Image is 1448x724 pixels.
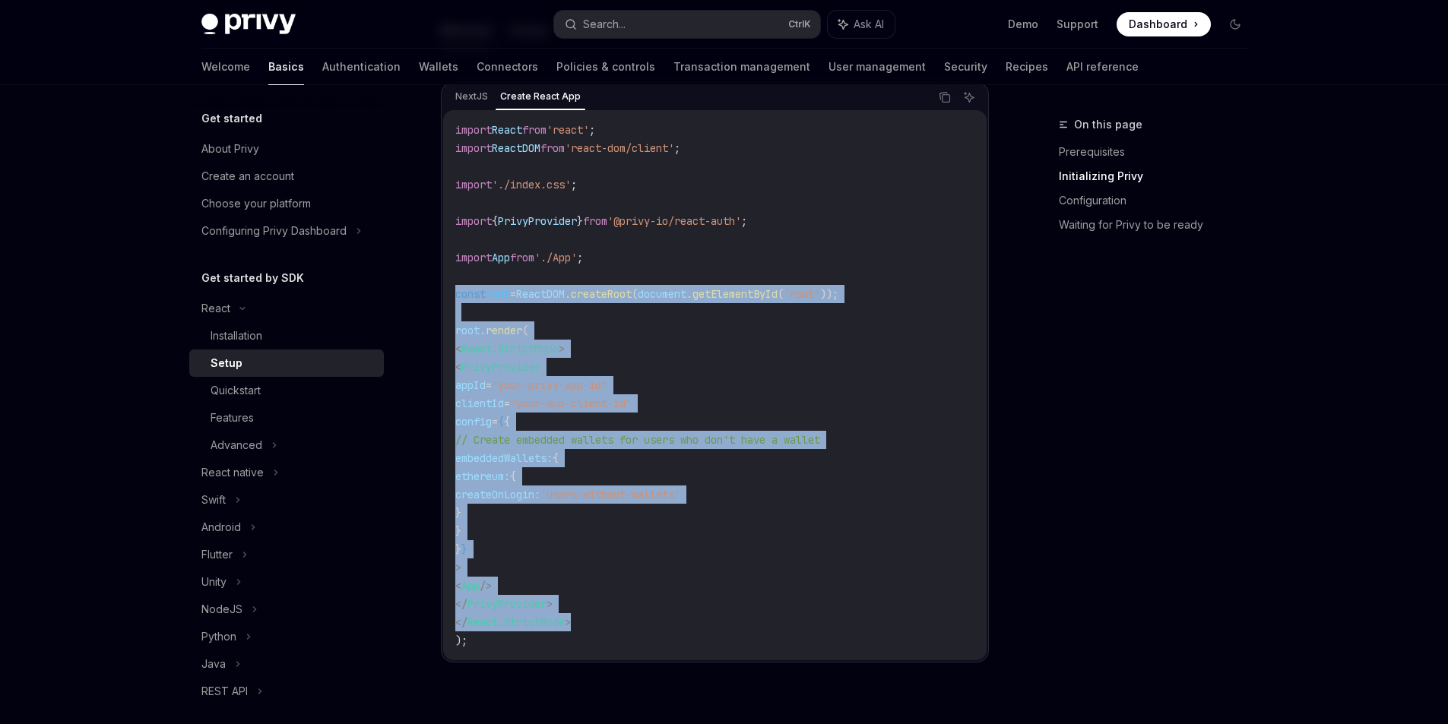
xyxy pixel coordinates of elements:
[1066,49,1139,85] a: API reference
[455,542,461,556] span: }
[1074,115,1142,134] span: On this page
[455,251,492,264] span: import
[461,579,480,593] span: App
[455,324,480,337] span: root
[461,542,467,556] span: }
[1129,17,1187,32] span: Dashboard
[455,141,492,155] span: import
[674,141,680,155] span: ;
[547,597,553,611] span: >
[510,251,534,264] span: from
[201,491,226,509] div: Swift
[480,579,492,593] span: />
[189,349,384,377] a: Setup
[455,178,492,191] span: import
[486,287,510,301] span: root
[455,360,461,374] span: <
[571,287,632,301] span: createRoot
[201,573,227,591] div: Unity
[577,251,583,264] span: ;
[959,87,979,107] button: Ask AI
[486,324,522,337] span: render
[788,18,811,30] span: Ctrl K
[492,141,540,155] span: ReactDOM
[1117,12,1211,36] a: Dashboard
[1057,17,1098,32] a: Support
[455,397,504,410] span: clientId
[935,87,955,107] button: Copy the contents from the code block
[741,214,747,228] span: ;
[686,287,692,301] span: .
[201,463,264,482] div: React native
[522,324,528,337] span: (
[201,14,296,35] img: dark logo
[467,615,565,629] span: React.StrictMode
[201,628,236,646] div: Python
[455,342,461,356] span: <
[189,190,384,217] a: Choose your platform
[211,409,254,427] div: Features
[189,404,384,432] a: Features
[673,49,810,85] a: Transaction management
[540,141,565,155] span: from
[211,381,261,400] div: Quickstart
[583,214,607,228] span: from
[480,324,486,337] span: .
[565,141,674,155] span: 'react-dom/client'
[461,342,559,356] span: React.StrictMode
[828,11,895,38] button: Ask AI
[492,378,607,392] span: "your-privy-app-id"
[632,287,638,301] span: (
[189,163,384,190] a: Create an account
[211,327,262,345] div: Installation
[565,615,571,629] span: >
[547,123,589,137] span: 'react'
[1008,17,1038,32] a: Demo
[498,214,577,228] span: PrivyProvider
[477,49,538,85] a: Connectors
[455,524,461,538] span: }
[419,49,458,85] a: Wallets
[455,597,467,611] span: </
[556,49,655,85] a: Policies & controls
[1006,49,1048,85] a: Recipes
[554,11,820,38] button: Search...CtrlK
[201,600,242,618] div: NodeJS
[1059,140,1259,164] a: Prerequisites
[778,287,784,301] span: (
[455,214,492,228] span: import
[498,415,504,428] span: {
[455,415,492,428] span: config
[455,287,486,301] span: const
[820,287,838,301] span: ));
[784,287,820,301] span: 'root'
[1059,188,1259,213] a: Configuration
[189,377,384,404] a: Quickstart
[577,214,583,228] span: }
[492,251,510,264] span: App
[516,287,565,301] span: ReactDOM
[461,360,540,374] span: PrivyProvider
[504,397,510,410] span: =
[540,488,680,501] span: 'users-without-wallets'
[692,287,778,301] span: getElementById
[455,634,467,647] span: );
[559,342,565,356] span: >
[211,354,242,372] div: Setup
[189,322,384,349] a: Installation
[589,123,595,137] span: ;
[201,167,294,185] div: Create an account
[455,433,820,447] span: // Create embedded wallets for users who don't have a wallet
[455,506,461,520] span: }
[201,194,311,213] div: Choose your platform
[455,123,492,137] span: import
[451,87,493,106] div: NextJS
[455,615,467,629] span: </
[607,214,741,228] span: '@privy-io/react-auth'
[496,87,585,106] div: Create React App
[201,269,304,287] h5: Get started by SDK
[510,287,516,301] span: =
[201,109,262,128] h5: Get started
[510,397,632,410] span: "your-app-client-id"
[492,178,571,191] span: './index.css'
